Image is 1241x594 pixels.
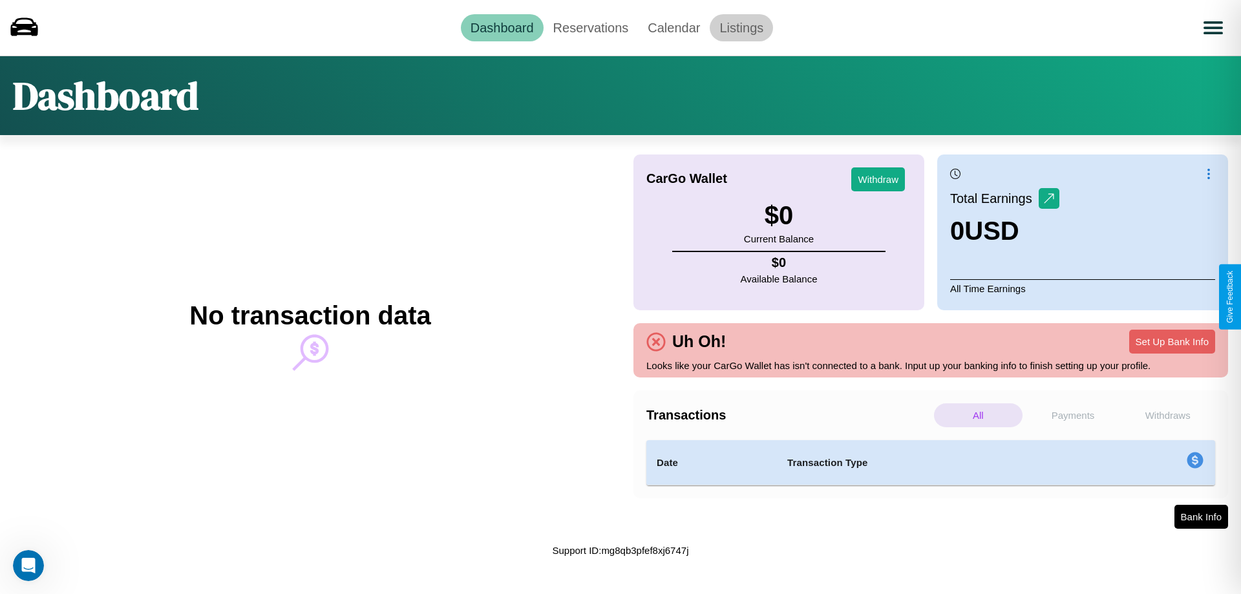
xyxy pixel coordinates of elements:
p: All Time Earnings [950,279,1215,297]
button: Bank Info [1174,505,1228,529]
button: Set Up Bank Info [1129,330,1215,354]
p: Total Earnings [950,187,1039,210]
div: Give Feedback [1225,271,1235,323]
a: Dashboard [461,14,544,41]
iframe: Intercom live chat [13,550,44,581]
h2: No transaction data [189,301,430,330]
h3: 0 USD [950,217,1059,246]
p: Support ID: mg8qb3pfef8xj6747j [553,542,689,559]
a: Listings [710,14,773,41]
p: Looks like your CarGo Wallet has isn't connected to a bank. Input up your banking info to finish ... [646,357,1215,374]
p: Available Balance [741,270,818,288]
a: Calendar [638,14,710,41]
button: Withdraw [851,167,905,191]
h4: Uh Oh! [666,332,732,351]
button: Open menu [1195,10,1231,46]
h3: $ 0 [744,201,814,230]
h4: Transactions [646,408,931,423]
p: Current Balance [744,230,814,248]
h1: Dashboard [13,69,198,122]
h4: $ 0 [741,255,818,270]
p: Withdraws [1123,403,1212,427]
table: simple table [646,440,1215,485]
p: All [934,403,1023,427]
p: Payments [1029,403,1118,427]
h4: Transaction Type [787,455,1081,471]
a: Reservations [544,14,639,41]
h4: Date [657,455,767,471]
h4: CarGo Wallet [646,171,727,186]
